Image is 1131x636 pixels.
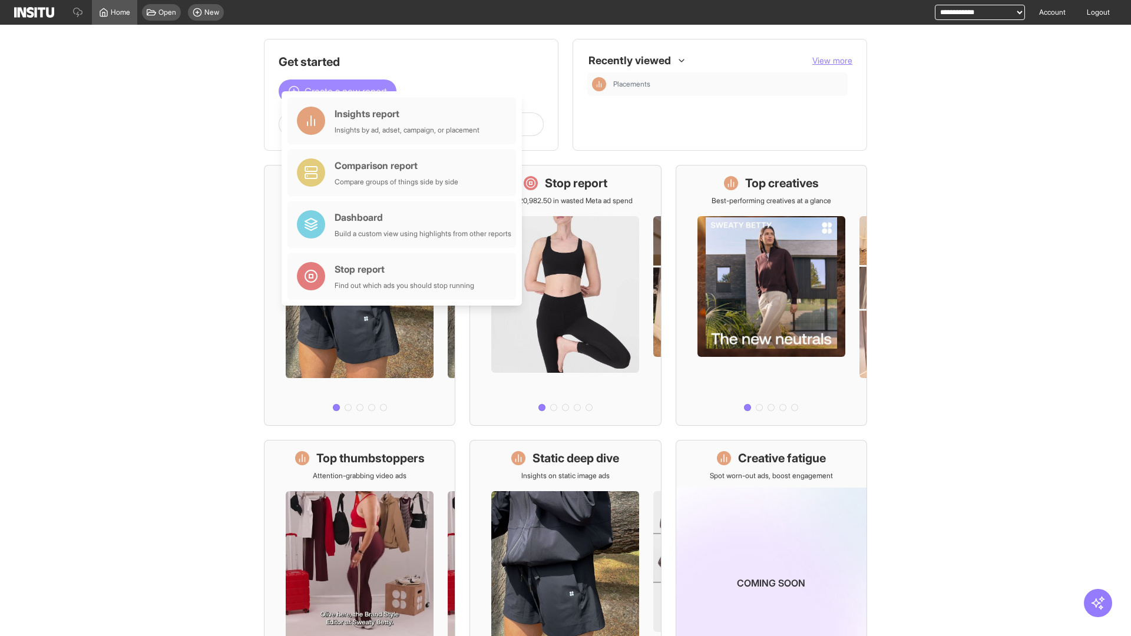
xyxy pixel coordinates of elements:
[279,54,544,70] h1: Get started
[111,8,130,17] span: Home
[592,77,606,91] div: Insights
[14,7,54,18] img: Logo
[335,107,479,121] div: Insights report
[545,175,607,191] h1: Stop report
[469,165,661,426] a: Stop reportSave £20,982.50 in wasted Meta ad spend
[712,196,831,206] p: Best-performing creatives at a glance
[613,79,650,89] span: Placements
[279,79,396,103] button: Create a new report
[264,165,455,426] a: What's live nowSee all active ads instantly
[521,471,610,481] p: Insights on static image ads
[335,158,458,173] div: Comparison report
[812,55,852,65] span: View more
[533,450,619,466] h1: Static deep dive
[335,125,479,135] div: Insights by ad, adset, campaign, or placement
[313,471,406,481] p: Attention-grabbing video ads
[316,450,425,466] h1: Top thumbstoppers
[745,175,819,191] h1: Top creatives
[335,229,511,238] div: Build a custom view using highlights from other reports
[305,84,387,98] span: Create a new report
[335,177,458,187] div: Compare groups of things side by side
[335,210,511,224] div: Dashboard
[335,281,474,290] div: Find out which ads you should stop running
[204,8,219,17] span: New
[812,55,852,67] button: View more
[498,196,633,206] p: Save £20,982.50 in wasted Meta ad spend
[335,262,474,276] div: Stop report
[613,79,843,89] span: Placements
[158,8,176,17] span: Open
[676,165,867,426] a: Top creativesBest-performing creatives at a glance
